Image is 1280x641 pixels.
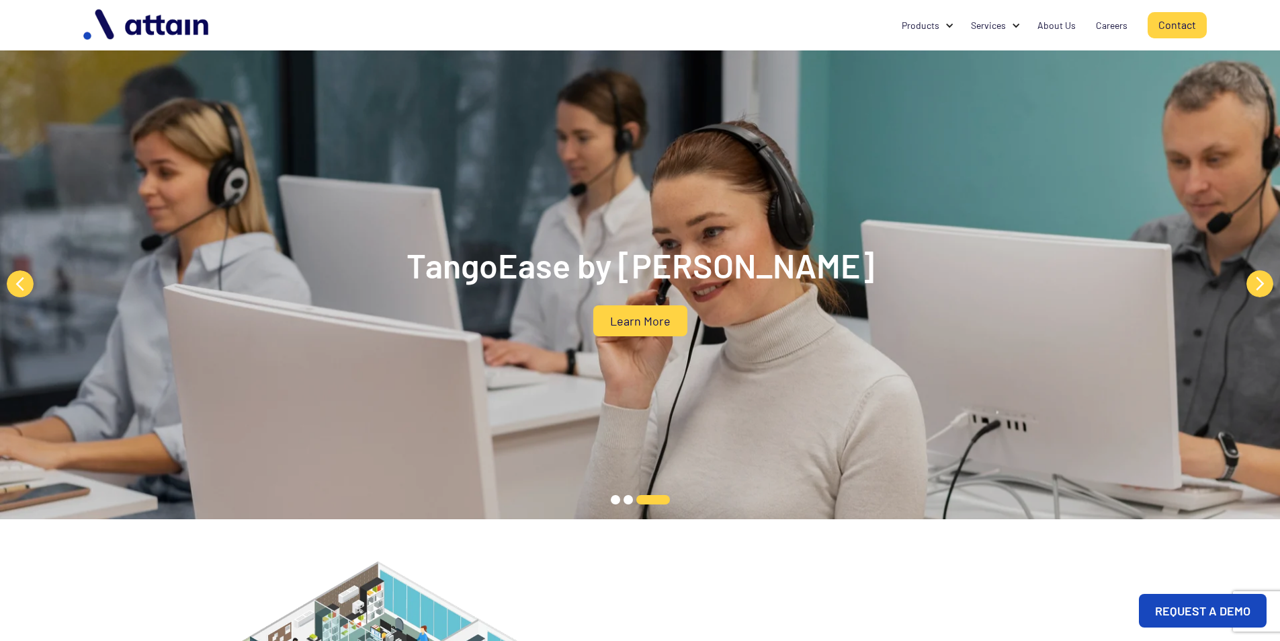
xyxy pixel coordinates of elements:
a: Careers [1086,13,1138,38]
div: Services [961,13,1027,38]
div: Careers [1096,19,1127,32]
a: Learn More [593,305,687,336]
button: 1 of 3 [611,495,620,504]
button: 3 of 3 [636,495,670,504]
h2: TangoEase by [PERSON_NAME] [372,245,909,285]
button: Next [1246,270,1273,297]
a: REQUEST A DEMO [1139,594,1267,628]
div: Products [892,13,961,38]
a: About Us [1027,13,1086,38]
div: About Us [1037,19,1076,32]
img: logo [77,4,218,46]
div: Services [971,19,1006,32]
a: Contact [1148,12,1207,38]
div: Products [902,19,939,32]
button: 2 of 3 [624,495,633,504]
button: Previous [7,270,34,297]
